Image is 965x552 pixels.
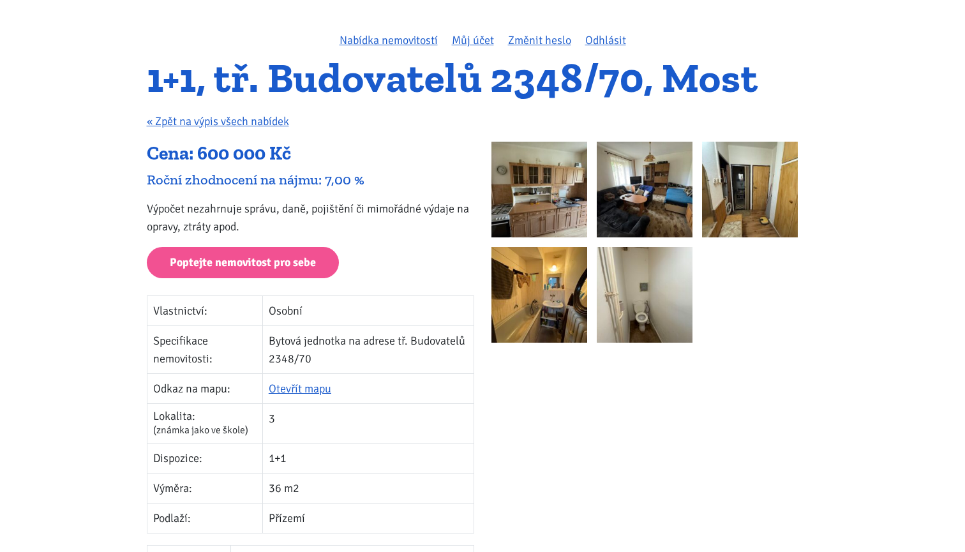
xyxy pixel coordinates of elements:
a: Poptejte nemovitost pro sebe [147,247,339,278]
div: Roční zhodnocení na nájmu: 7,00 % [147,171,474,188]
td: Vlastnictví: [147,295,262,325]
td: Odkaz na mapu: [147,373,262,403]
span: (známka jako ve škole) [153,424,248,436]
td: Osobní [262,295,474,325]
td: Bytová jednotka na adrese tř. Budovatelů 2348/70 [262,325,474,373]
h1: 1+1, tř. Budovatelů 2348/70, Most [147,61,819,96]
td: 36 m2 [262,473,474,503]
td: Přízemí [262,503,474,533]
div: Cena: 600 000 Kč [147,142,474,166]
a: Nabídka nemovitostí [340,33,438,47]
td: Specifikace nemovitosti: [147,325,262,373]
a: Změnit heslo [508,33,571,47]
a: Otevřít mapu [269,382,331,396]
p: Výpočet nezahrnuje správu, daně, pojištění či mimořádné výdaje na opravy, ztráty apod. [147,200,474,235]
td: Lokalita: [147,403,262,443]
a: Odhlásit [585,33,626,47]
td: Podlaží: [147,503,262,533]
a: Můj účet [452,33,494,47]
td: Dispozice: [147,443,262,473]
td: 1+1 [262,443,474,473]
td: 3 [262,403,474,443]
td: Výměra: [147,473,262,503]
a: « Zpět na výpis všech nabídek [147,114,289,128]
